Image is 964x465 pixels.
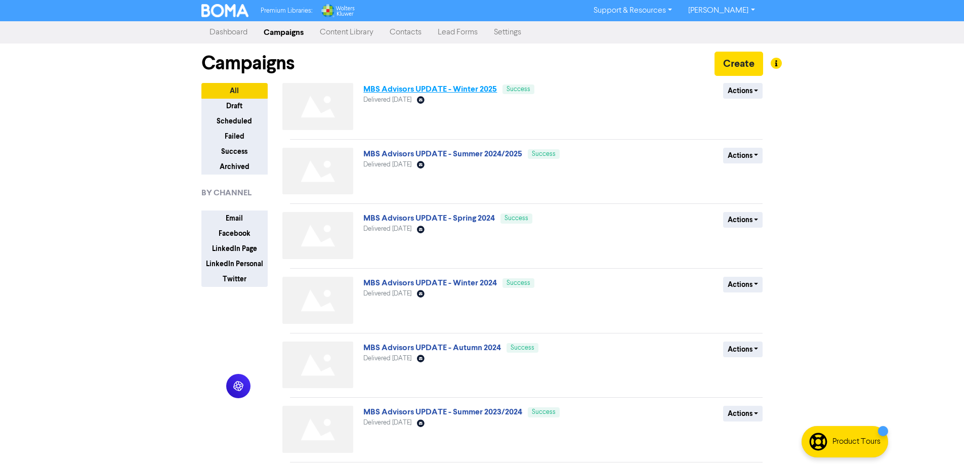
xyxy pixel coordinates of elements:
span: Delivered [DATE] [363,419,411,426]
a: Settings [486,22,529,43]
button: Facebook [201,226,268,241]
span: Success [505,215,528,222]
a: MBS Advisors UPDATE - Winter 2025 [363,84,497,94]
span: Success [507,86,530,93]
button: Scheduled [201,113,268,129]
button: Success [201,144,268,159]
a: MBS Advisors UPDATE - Summer 2024/2025 [363,149,522,159]
a: Content Library [312,22,382,43]
img: Not found [282,83,353,130]
img: Wolters Kluwer [320,4,355,17]
button: Draft [201,98,268,114]
span: Delivered [DATE] [363,161,411,168]
button: Actions [723,212,763,228]
a: Campaigns [256,22,312,43]
button: Actions [723,342,763,357]
a: Contacts [382,22,430,43]
a: Dashboard [201,22,256,43]
button: Actions [723,277,763,292]
a: MBS Advisors UPDATE - Winter 2024 [363,278,497,288]
button: Actions [723,83,763,99]
button: LinkedIn Personal [201,256,268,272]
img: Not found [282,342,353,389]
span: Premium Libraries: [261,8,312,14]
span: Delivered [DATE] [363,97,411,103]
button: Archived [201,159,268,175]
img: BOMA Logo [201,4,249,17]
a: Lead Forms [430,22,486,43]
button: Failed [201,129,268,144]
button: LinkedIn Page [201,241,268,257]
h1: Campaigns [201,52,295,75]
img: Not found [282,212,353,259]
a: Support & Resources [585,3,680,19]
span: Success [507,280,530,286]
span: Delivered [DATE] [363,355,411,362]
span: Delivered [DATE] [363,290,411,297]
button: Actions [723,406,763,421]
span: Success [532,151,556,157]
button: Create [715,52,763,76]
span: Delivered [DATE] [363,226,411,232]
a: MBS Advisors UPDATE - Autumn 2024 [363,343,501,353]
button: Actions [723,148,763,163]
button: Email [201,210,268,226]
button: Twitter [201,271,268,287]
span: BY CHANNEL [201,187,252,199]
img: Not found [282,277,353,324]
a: [PERSON_NAME] [680,3,763,19]
img: Not found [282,406,353,453]
span: Success [511,345,534,351]
a: MBS Advisors UPDATE - Spring 2024 [363,213,495,223]
iframe: Chat Widget [913,416,964,465]
button: All [201,83,268,99]
span: Success [532,409,556,415]
a: MBS Advisors UPDATE - Summer 2023/2024 [363,407,522,417]
img: Not found [282,148,353,195]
